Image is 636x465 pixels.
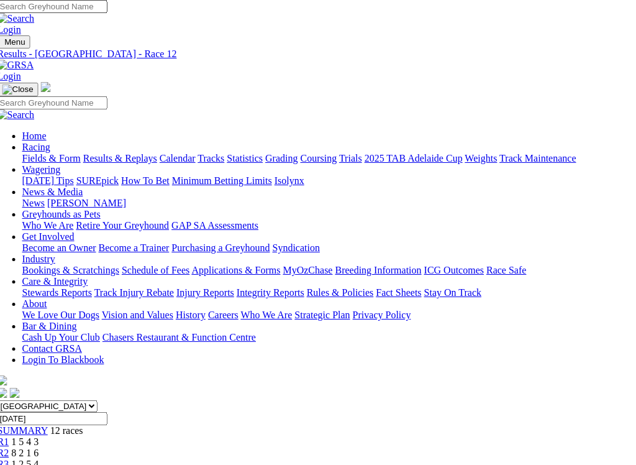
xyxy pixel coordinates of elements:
a: GAP SA Assessments [172,220,259,231]
a: Integrity Reports [237,287,304,298]
a: Stewards Reports [22,287,92,298]
a: Retire Your Greyhound [76,220,170,231]
div: Racing [22,153,624,164]
a: Login To Blackbook [22,354,104,365]
div: News & Media [22,198,624,209]
span: 1 5 4 3 [12,436,39,447]
a: Chasers Restaurant & Function Centre [102,332,256,343]
a: History [176,310,206,320]
img: twitter.svg [10,388,20,398]
a: Care & Integrity [22,276,88,287]
a: Track Maintenance [500,153,576,163]
a: Statistics [227,153,263,163]
a: Racing [22,142,50,152]
span: 12 races [50,425,83,436]
a: Cash Up Your Club [22,332,100,343]
a: How To Bet [122,175,170,186]
a: We Love Our Dogs [22,310,99,320]
a: MyOzChase [283,265,333,275]
img: logo-grsa-white.png [41,82,51,92]
a: Coursing [301,153,337,163]
a: Stay On Track [424,287,481,298]
a: Race Safe [486,265,526,275]
a: Track Injury Rebate [94,287,174,298]
a: Fact Sheets [376,287,422,298]
span: Menu [5,37,25,47]
a: Results & Replays [83,153,157,163]
a: Greyhounds as Pets [22,209,101,219]
a: About [22,298,47,309]
a: Injury Reports [176,287,234,298]
a: Purchasing a Greyhound [172,242,270,253]
a: [DATE] Tips [22,175,74,186]
a: Industry [22,254,55,264]
a: News & Media [22,186,83,197]
a: Applications & Forms [192,265,281,275]
a: Become a Trainer [99,242,170,253]
a: Get Involved [22,231,75,242]
a: [PERSON_NAME] [47,198,126,208]
a: Become an Owner [22,242,96,253]
a: 2025 TAB Adelaide Cup [365,153,463,163]
a: Syndication [273,242,320,253]
div: Wagering [22,175,624,186]
a: Trials [339,153,362,163]
a: Isolynx [275,175,304,186]
a: Privacy Policy [353,310,411,320]
a: Tracks [198,153,225,163]
a: News [22,198,45,208]
a: Calendar [160,153,196,163]
a: Bookings & Scratchings [22,265,119,275]
a: Home [22,131,47,141]
a: Schedule of Fees [122,265,189,275]
span: 8 2 1 6 [12,448,39,458]
a: Who We Are [22,220,74,231]
a: SUREpick [76,175,119,186]
a: Bar & Dining [22,321,77,331]
div: Bar & Dining [22,332,624,343]
a: Vision and Values [102,310,173,320]
div: Care & Integrity [22,287,624,298]
a: Careers [208,310,238,320]
a: Wagering [22,164,61,175]
a: Rules & Policies [307,287,374,298]
a: Strategic Plan [295,310,350,320]
a: ICG Outcomes [424,265,484,275]
img: Close [2,85,34,94]
div: Get Involved [22,242,624,254]
div: Greyhounds as Pets [22,220,624,231]
a: Who We Are [241,310,293,320]
a: Fields & Form [22,153,81,163]
div: About [22,310,624,321]
div: Industry [22,265,624,276]
a: Contact GRSA [22,343,82,354]
a: Weights [465,153,497,163]
a: Breeding Information [335,265,422,275]
a: Grading [266,153,298,163]
a: Minimum Betting Limits [172,175,272,186]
